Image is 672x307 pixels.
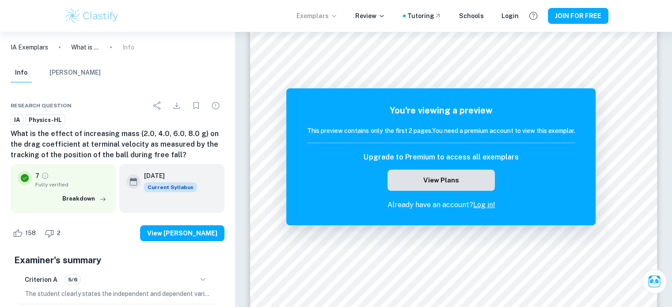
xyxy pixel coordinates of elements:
h6: Criterion A [25,275,57,284]
button: View Plans [387,170,494,191]
button: View [PERSON_NAME] [140,225,224,241]
p: The student clearly states the independent and dependent variables in the research question, prov... [25,289,210,299]
a: Physics-HL [25,114,65,125]
a: Login [501,11,519,21]
p: Exemplars [296,11,338,21]
button: Help and Feedback [526,8,541,23]
button: Breakdown [60,192,109,205]
div: This exemplar is based on the current syllabus. Feel free to refer to it for inspiration/ideas wh... [144,182,197,192]
div: Report issue [207,97,224,114]
span: IA [11,116,23,125]
div: Like [11,226,41,240]
a: Tutoring [407,11,441,21]
h6: [DATE] [144,171,190,181]
span: Current Syllabus [144,182,197,192]
p: What is the effect of increasing mass (2.0, 4.0, 6.0, 8.0 g) on the drag coefficient at terminal ... [71,42,99,52]
a: Grade fully verified [41,172,49,180]
div: Bookmark [187,97,205,114]
button: [PERSON_NAME] [49,63,101,83]
span: Research question [11,102,72,110]
h6: Upgrade to Premium to access all exemplars [364,152,518,163]
span: 158 [20,229,41,238]
h6: What is the effect of increasing mass (2.0, 4.0, 6.0, 8.0 g) on the drag coefficient at terminal ... [11,129,224,160]
h6: This preview contains only the first 2 pages. You need a premium account to view this exemplar. [307,126,575,136]
p: Info [122,42,134,52]
div: Dislike [42,226,65,240]
span: 2 [52,229,65,238]
a: IA Exemplars [11,42,48,52]
p: Review [355,11,385,21]
a: IA [11,114,23,125]
button: Info [11,63,32,83]
p: Already have an account? [307,200,575,210]
span: Fully verified [35,181,109,189]
div: Download [168,97,186,114]
span: Physics-HL [26,116,65,125]
h5: Examiner's summary [14,254,221,267]
a: Schools [459,11,484,21]
h5: You're viewing a preview [307,104,575,117]
button: Ask Clai [642,269,667,294]
p: 7 [35,171,39,181]
div: Share [148,97,166,114]
img: Clastify logo [64,7,120,25]
span: 5/6 [65,276,80,284]
a: Log in! [473,201,495,209]
button: JOIN FOR FREE [548,8,608,24]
